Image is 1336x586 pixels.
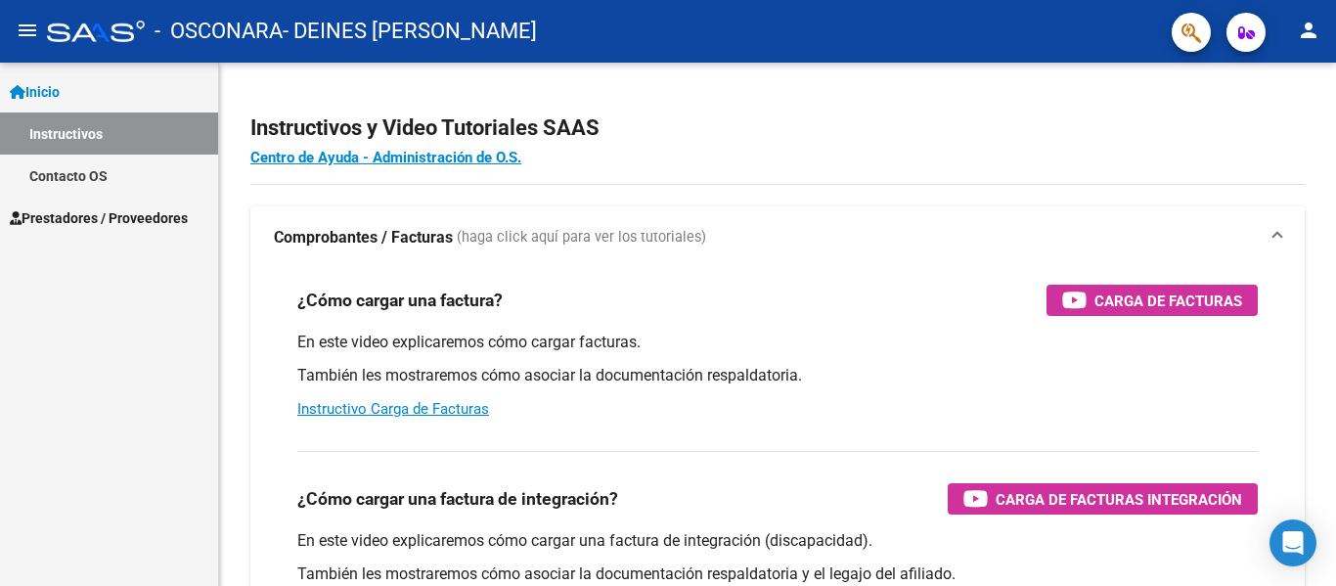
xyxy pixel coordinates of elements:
[283,10,537,53] span: - DEINES [PERSON_NAME]
[10,207,188,229] span: Prestadores / Proveedores
[1297,19,1320,42] mat-icon: person
[250,206,1305,269] mat-expansion-panel-header: Comprobantes / Facturas (haga click aquí para ver los tutoriales)
[297,332,1258,353] p: En este video explicaremos cómo cargar facturas.
[297,485,618,513] h3: ¿Cómo cargar una factura de integración?
[250,149,521,166] a: Centro de Ayuda - Administración de O.S.
[297,530,1258,552] p: En este video explicaremos cómo cargar una factura de integración (discapacidad).
[10,81,60,103] span: Inicio
[297,287,503,314] h3: ¿Cómo cargar una factura?
[996,487,1242,512] span: Carga de Facturas Integración
[948,483,1258,515] button: Carga de Facturas Integración
[297,365,1258,386] p: También les mostraremos cómo asociar la documentación respaldatoria.
[250,110,1305,147] h2: Instructivos y Video Tutoriales SAAS
[274,227,453,248] strong: Comprobantes / Facturas
[1047,285,1258,316] button: Carga de Facturas
[155,10,283,53] span: - OSCONARA
[1094,289,1242,313] span: Carga de Facturas
[457,227,706,248] span: (haga click aquí para ver los tutoriales)
[1269,519,1316,566] div: Open Intercom Messenger
[297,563,1258,585] p: También les mostraremos cómo asociar la documentación respaldatoria y el legajo del afiliado.
[16,19,39,42] mat-icon: menu
[297,400,489,418] a: Instructivo Carga de Facturas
